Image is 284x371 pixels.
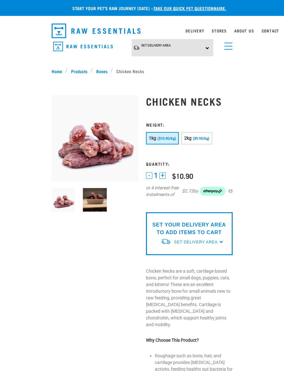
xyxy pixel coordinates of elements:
[93,68,111,74] a: Bones
[146,161,233,166] h3: Quantity:
[151,221,228,236] p: SET YOUR DELIVERY AREA TO ADD ITEMS TO CART
[200,187,225,196] img: Afterpay
[181,132,212,144] button: 2kg ($9.95/kg)
[146,122,233,127] h3: Weight:
[146,268,233,328] p: Chicken Necks are a soft, cartilage-based bone, perfect for small dogs, puppies, cats, and kitten...
[52,24,141,38] img: Raw Essentials Logo
[157,136,176,141] span: ($10.90/kg)
[52,68,66,74] a: Home
[52,95,138,182] img: Pile Of Chicken Necks For Pets
[146,185,233,198] div: or 4 interest-free instalments of by
[154,172,158,179] span: 1
[221,39,233,50] a: menu
[146,132,179,144] button: 1kg ($10.90/kg)
[52,188,76,212] img: Pile Of Chicken Necks For Pets
[234,30,254,32] a: About Us
[133,45,140,50] img: van-moving.png
[182,188,193,194] span: $2.73
[146,338,199,343] strong: Why Choose This Product?
[161,238,171,245] img: van-moving.png
[153,7,226,9] a: take our quick pet questionnaire.
[184,136,192,141] span: 2kg
[146,95,233,107] h1: Chicken Necks
[174,240,217,244] span: Set Delivery Area
[52,68,233,74] nav: breadcrumbs
[193,136,209,141] span: ($9.95/kg)
[149,136,157,141] span: 1kg
[146,172,152,179] button: -
[53,42,113,52] img: Raw Essentials Logo
[262,30,280,32] a: Contact
[159,172,166,179] button: +
[68,68,91,74] a: Products
[172,172,193,180] div: $10.90
[47,21,238,41] nav: dropdown navigation
[141,44,171,47] span: Set Delivery Area
[83,188,107,212] img: Cubed Chicken Tongue And Heart, And Chicken Neck In Ceramic Pet Bowl
[212,30,227,32] a: Stores
[186,30,204,32] a: Delivery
